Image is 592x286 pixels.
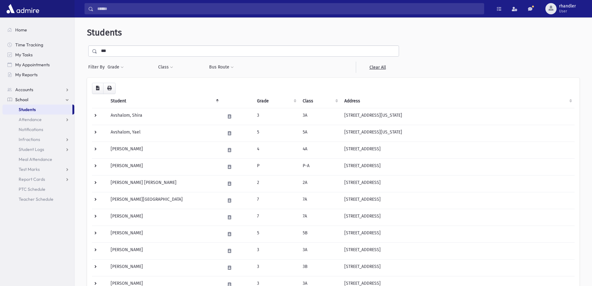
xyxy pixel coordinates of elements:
td: 2 [253,175,299,192]
span: Report Cards [19,176,45,182]
td: 3B [299,259,341,276]
span: School [15,97,28,102]
td: [PERSON_NAME] [PERSON_NAME] [107,175,221,192]
td: 5 [253,226,299,242]
a: Students [2,105,72,115]
td: [STREET_ADDRESS] [341,175,575,192]
a: Student Logs [2,144,74,154]
td: 3 [253,259,299,276]
input: Search [94,3,484,14]
td: [STREET_ADDRESS] [341,158,575,175]
a: My Reports [2,70,74,80]
span: Meal Attendance [19,157,52,162]
td: [PERSON_NAME] [107,142,221,158]
td: [STREET_ADDRESS][US_STATE] [341,108,575,125]
span: My Tasks [15,52,33,58]
span: My Appointments [15,62,50,68]
button: Grade [107,62,124,73]
td: 4 [253,142,299,158]
img: AdmirePro [5,2,41,15]
span: Infractions [19,137,40,142]
td: [STREET_ADDRESS] [341,242,575,259]
a: Report Cards [2,174,74,184]
span: Time Tracking [15,42,43,48]
a: Accounts [2,85,74,95]
td: [STREET_ADDRESS] [341,142,575,158]
td: [STREET_ADDRESS] [341,226,575,242]
td: 7 [253,192,299,209]
a: My Tasks [2,50,74,60]
span: Students [87,27,122,38]
td: 3 [253,242,299,259]
td: 5A [299,125,341,142]
span: Attendance [19,117,42,122]
a: Attendance [2,115,74,124]
td: 5B [299,226,341,242]
span: PTC Schedule [19,186,45,192]
td: [PERSON_NAME] [107,209,221,226]
span: User [559,9,576,14]
td: 3 [253,108,299,125]
th: Address: activate to sort column ascending [341,94,575,108]
a: My Appointments [2,60,74,70]
td: [STREET_ADDRESS][US_STATE] [341,125,575,142]
td: [PERSON_NAME] [107,242,221,259]
span: Students [19,107,36,112]
a: Teacher Schedule [2,194,74,204]
td: [STREET_ADDRESS] [341,259,575,276]
th: Student: activate to sort column descending [107,94,221,108]
td: 3A [299,108,341,125]
span: Accounts [15,87,33,92]
button: Bus Route [209,62,234,73]
td: Avshalom, Shira [107,108,221,125]
a: Notifications [2,124,74,134]
td: 7A [299,209,341,226]
td: [PERSON_NAME][GEOGRAPHIC_DATA] [107,192,221,209]
a: Time Tracking [2,40,74,50]
td: [STREET_ADDRESS] [341,192,575,209]
span: Filter By [88,64,107,70]
td: P [253,158,299,175]
span: Test Marks [19,166,40,172]
span: Teacher Schedule [19,196,53,202]
th: Class: activate to sort column ascending [299,94,341,108]
td: Avshalom, Yael [107,125,221,142]
td: 2A [299,175,341,192]
td: 4A [299,142,341,158]
td: [PERSON_NAME] [107,259,221,276]
th: Grade: activate to sort column ascending [253,94,299,108]
span: Home [15,27,27,33]
td: 7A [299,192,341,209]
button: CSV [92,83,103,94]
button: Print [103,83,116,94]
span: Student Logs [19,147,44,152]
a: Home [2,25,74,35]
td: [STREET_ADDRESS] [341,209,575,226]
button: Class [158,62,173,73]
span: Notifications [19,127,43,132]
span: My Reports [15,72,38,77]
a: Test Marks [2,164,74,174]
td: 5 [253,125,299,142]
span: rhandler [559,4,576,9]
a: PTC Schedule [2,184,74,194]
td: 7 [253,209,299,226]
td: P-A [299,158,341,175]
td: [PERSON_NAME] [107,158,221,175]
a: Clear All [356,62,399,73]
a: Infractions [2,134,74,144]
td: 3A [299,242,341,259]
a: Meal Attendance [2,154,74,164]
td: [PERSON_NAME] [107,226,221,242]
a: School [2,95,74,105]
